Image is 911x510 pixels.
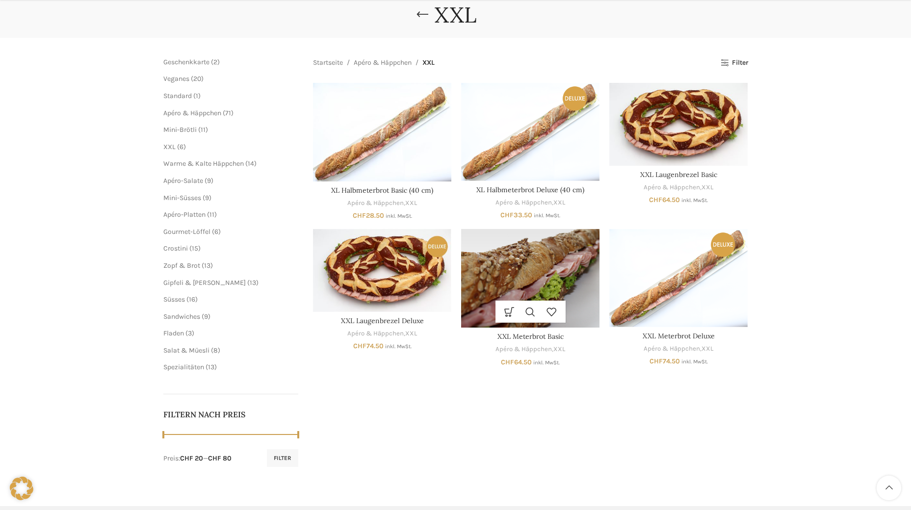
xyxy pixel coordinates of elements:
span: CHF [353,342,366,350]
a: Zopf & Brot [163,261,200,270]
nav: Breadcrumb [313,57,435,68]
a: XXL [405,329,417,338]
div: , [313,199,451,208]
h5: Filtern nach Preis [163,409,299,420]
a: Apéro & Häppchen [644,344,700,354]
a: Schnellansicht [520,301,541,323]
a: Apéro & Häppchen [347,199,404,208]
a: XXL [405,199,417,208]
a: XXL [163,143,176,151]
span: 2 [213,58,217,66]
div: Preis: — [163,454,232,463]
span: 9 [205,194,209,202]
span: 11 [201,126,206,134]
span: 8 [213,346,218,355]
a: XXL [702,183,713,192]
span: XXL [422,57,435,68]
bdi: 74.50 [650,357,680,365]
a: Fladen [163,329,184,337]
span: Crostini [163,244,188,253]
span: 9 [204,312,208,321]
a: Go back [410,5,435,25]
a: Apéro-Platten [163,210,206,219]
span: 6 [180,143,183,151]
small: inkl. MwSt. [385,343,412,350]
div: , [461,198,599,207]
span: CHF 80 [208,454,232,462]
a: XXL Meterbrot Deluxe [643,331,715,340]
small: inkl. MwSt. [681,197,708,204]
a: Apéro & Häppchen [644,183,700,192]
a: XXL Meterbrot Deluxe [609,229,748,327]
span: CHF 20 [180,454,203,462]
a: XXL Laugenbrezel Deluxe [341,316,424,325]
div: , [313,329,451,338]
div: , [609,344,748,354]
span: Mini-Brötli [163,126,197,134]
small: inkl. MwSt. [681,358,708,365]
span: CHF [501,358,514,366]
a: Süsses [163,295,185,304]
small: inkl. MwSt. [533,359,560,366]
a: Wähle Optionen für „XXL Meterbrot Basic“ [499,301,520,323]
span: 14 [248,159,254,168]
small: inkl. MwSt. [386,213,412,219]
a: Sandwiches [163,312,200,321]
span: CHF [353,211,366,220]
span: Apéro-Salate [163,177,203,185]
a: Veganes [163,75,189,83]
bdi: 64.50 [501,358,532,366]
a: Warme & Kalte Häppchen [163,159,244,168]
a: Apéro & Häppchen [495,198,552,207]
a: Gourmet-Löffel [163,228,210,236]
span: 13 [204,261,210,270]
a: Filter [721,59,748,67]
a: XXL Meterbrot Basic [461,229,599,328]
a: XXL [702,344,713,354]
a: Mini-Süsses [163,194,201,202]
bdi: 33.50 [500,211,532,219]
span: 3 [188,329,192,337]
span: 20 [193,75,201,83]
h1: XXL [435,2,476,28]
a: Scroll to top button [877,476,901,500]
a: Spezialitäten [163,363,204,371]
a: Standard [163,92,192,100]
div: , [461,345,599,354]
a: XXL Laugenbrezel Basic [640,170,717,179]
span: CHF [649,196,662,204]
div: , [609,183,748,192]
a: Gipfeli & [PERSON_NAME] [163,279,246,287]
a: Apéro & Häppchen [354,57,412,68]
a: Apéro & Häppchen [347,329,404,338]
button: Filter [267,449,298,467]
a: Apéro & Häppchen [163,109,221,117]
span: 1 [196,92,198,100]
span: CHF [500,211,514,219]
a: Salat & Müesli [163,346,209,355]
a: XL Halbmeterbrot Deluxe (40 cm) [476,185,584,194]
a: XL Halbmeterbrot Deluxe (40 cm) [461,83,599,180]
a: Geschenkkarte [163,58,209,66]
a: XXL [553,345,565,354]
a: Apéro & Häppchen [495,345,552,354]
a: XXL Laugenbrezel Deluxe [313,229,451,312]
span: 9 [207,177,211,185]
a: XL Halbmeterbrot Basic (40 cm) [331,186,433,195]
